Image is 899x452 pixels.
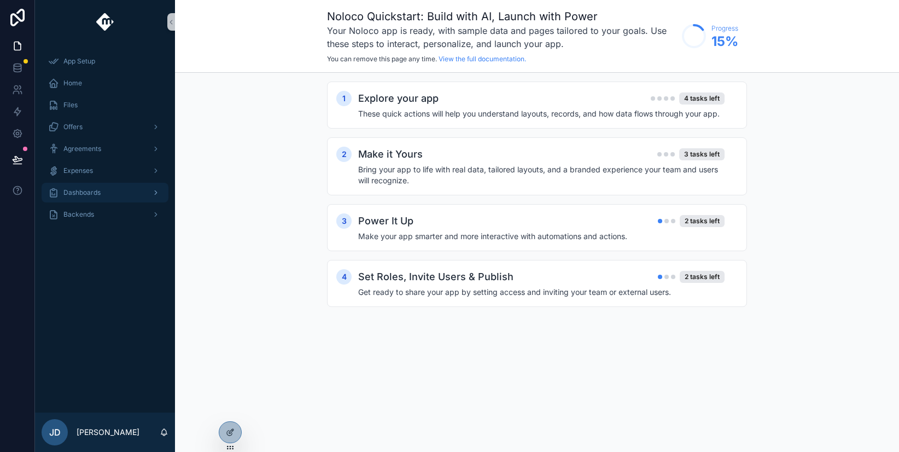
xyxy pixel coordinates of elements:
[96,13,114,31] img: App logo
[327,24,676,50] h3: Your Noloco app is ready, with sample data and pages tailored to your goals. Use these steps to i...
[63,210,94,219] span: Backends
[77,427,139,438] p: [PERSON_NAME]
[63,188,101,197] span: Dashboards
[42,95,168,115] a: Files
[63,101,78,109] span: Files
[42,73,168,93] a: Home
[35,44,175,239] div: scrollable content
[42,161,168,181] a: Expenses
[63,57,95,66] span: App Setup
[63,79,82,88] span: Home
[42,117,168,137] a: Offers
[42,205,168,224] a: Backends
[711,33,738,50] span: 15 %
[439,55,526,63] a: View the full documentation.
[49,426,61,439] span: JD
[63,166,93,175] span: Expenses
[42,183,168,202] a: Dashboards
[327,55,437,63] span: You can remove this page any time.
[42,51,168,71] a: App Setup
[711,24,738,33] span: Progress
[63,123,83,131] span: Offers
[63,144,101,153] span: Agreements
[42,139,168,159] a: Agreements
[327,9,676,24] h1: Noloco Quickstart: Build with AI, Launch with Power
